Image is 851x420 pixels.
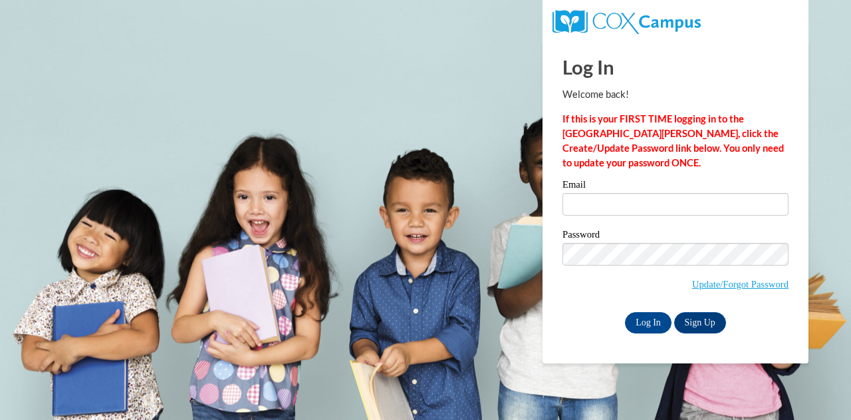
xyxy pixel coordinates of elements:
a: Sign Up [674,312,726,333]
label: Password [562,230,789,243]
a: Update/Forgot Password [692,279,789,290]
a: COX Campus [552,15,701,27]
label: Email [562,180,789,193]
strong: If this is your FIRST TIME logging in to the [GEOGRAPHIC_DATA][PERSON_NAME], click the Create/Upd... [562,113,784,168]
input: Log In [625,312,671,333]
p: Welcome back! [562,87,789,102]
img: COX Campus [552,10,701,34]
h1: Log In [562,53,789,81]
